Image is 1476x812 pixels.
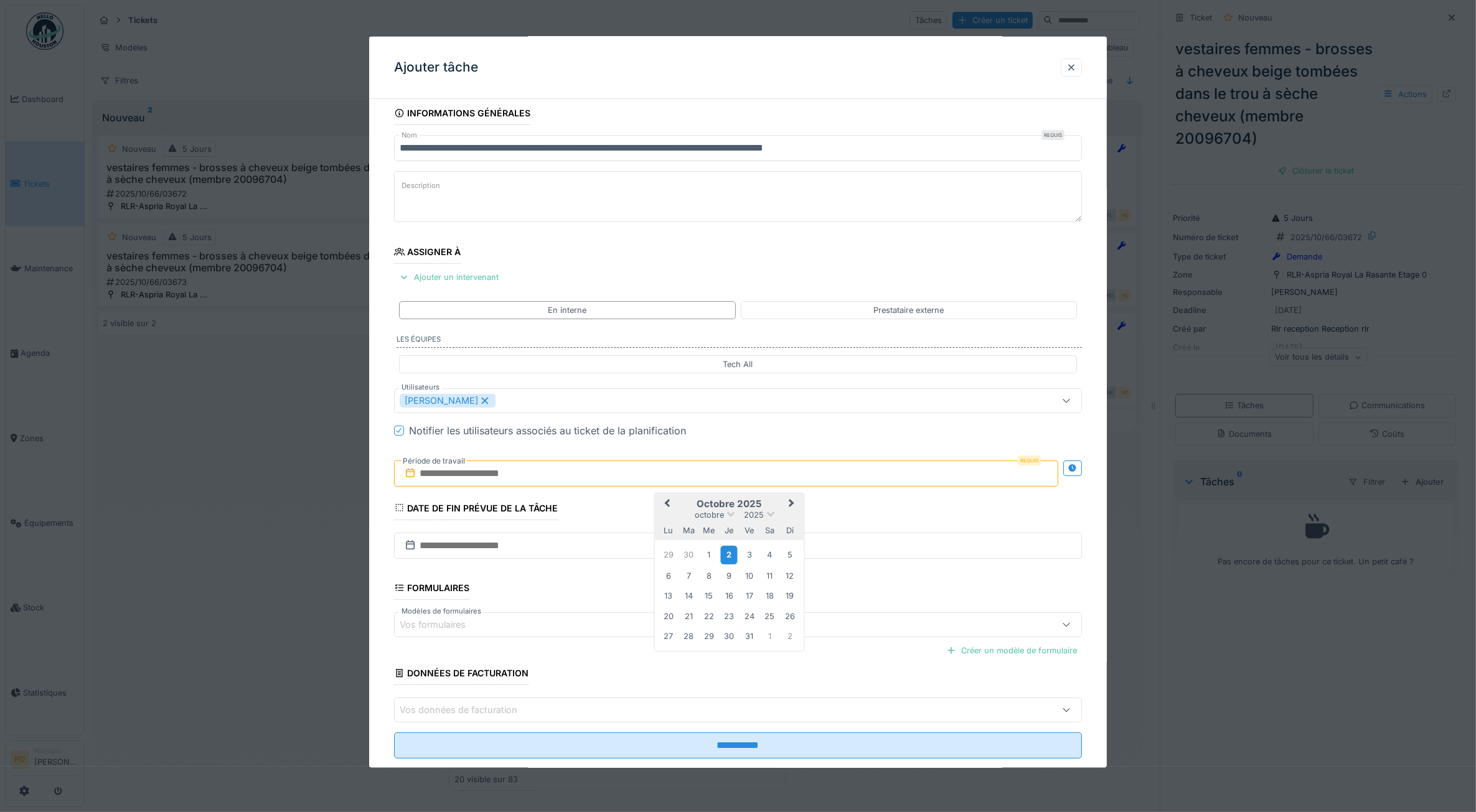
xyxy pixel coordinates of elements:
[409,422,686,437] div: Notifier les utilisateurs associés au ticket de la planification
[394,664,529,685] div: Données de facturation
[721,567,738,584] div: Choose jeudi 9 octobre 2025
[399,130,420,141] label: Nom
[700,521,717,538] div: mercredi
[741,608,758,625] div: Choose vendredi 24 octobre 2025
[700,628,717,645] div: Choose mercredi 29 octobre 2025
[781,628,798,645] div: Choose dimanche 2 novembre 2025
[680,608,697,625] div: Choose mardi 21 octobre 2025
[397,334,1083,348] label: Les équipes
[400,393,496,407] div: [PERSON_NAME]
[761,546,778,563] div: Choose samedi 4 octobre 2025
[761,521,778,538] div: samedi
[1018,455,1041,465] div: Requis
[400,618,483,632] div: Vos formulaires
[399,381,442,392] label: Utilisateurs
[741,521,758,538] div: vendredi
[781,521,798,538] div: dimanche
[873,304,944,315] div: Prestataire externe
[680,546,697,563] div: Choose mardi 30 septembre 2025
[680,521,697,538] div: mardi
[721,521,738,538] div: jeudi
[402,454,466,467] label: Période de travail
[660,587,677,604] div: Choose lundi 13 octobre 2025
[394,579,470,600] div: Formulaires
[700,608,717,625] div: Choose mercredi 22 octobre 2025
[399,178,443,194] label: Description
[741,587,758,604] div: Choose vendredi 17 octobre 2025
[941,642,1082,659] div: Créer un modèle de formulaire
[660,567,677,584] div: Choose lundi 6 octobre 2025
[741,546,758,563] div: Choose vendredi 3 octobre 2025
[741,628,758,645] div: Choose vendredi 31 octobre 2025
[723,358,753,370] div: Tech All
[680,587,697,604] div: Choose mardi 14 octobre 2025
[695,510,724,520] span: octobre
[700,567,717,584] div: Choose mercredi 8 octobre 2025
[680,567,697,584] div: Choose mardi 7 octobre 2025
[660,608,677,625] div: Choose lundi 20 octobre 2025
[659,544,800,646] div: Month octobre, 2025
[394,104,531,125] div: Informations générales
[399,606,484,617] label: Modèles de formulaires
[761,628,778,645] div: Choose samedi 1 novembre 2025
[548,304,586,315] div: En interne
[400,703,535,717] div: Vos données de facturation
[394,243,461,264] div: Assigner à
[721,608,738,625] div: Choose jeudi 23 octobre 2025
[700,546,717,563] div: Choose mercredi 1 octobre 2025
[721,628,738,645] div: Choose jeudi 30 octobre 2025
[781,587,798,604] div: Choose dimanche 19 octobre 2025
[680,628,697,645] div: Choose mardi 28 octobre 2025
[656,494,675,514] button: Previous Month
[781,567,798,584] div: Choose dimanche 12 octobre 2025
[741,567,758,584] div: Choose vendredi 10 octobre 2025
[700,587,717,604] div: Choose mercredi 15 octobre 2025
[761,567,778,584] div: Choose samedi 11 octobre 2025
[744,510,764,520] span: 2025
[761,587,778,604] div: Choose samedi 18 octobre 2025
[1041,130,1065,140] div: Requis
[781,608,798,625] div: Choose dimanche 26 octobre 2025
[761,608,778,625] div: Choose samedi 25 octobre 2025
[654,498,804,509] h2: octobre 2025
[394,60,478,75] h3: Ajouter tâche
[660,546,677,563] div: Choose lundi 29 septembre 2025
[394,498,558,520] div: Date de fin prévue de la tâche
[781,546,798,563] div: Choose dimanche 5 octobre 2025
[660,628,677,645] div: Choose lundi 27 octobre 2025
[660,521,677,538] div: lundi
[783,494,802,514] button: Next Month
[721,587,738,604] div: Choose jeudi 16 octobre 2025
[721,546,738,564] div: Choose jeudi 2 octobre 2025
[394,269,504,286] div: Ajouter un intervenant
